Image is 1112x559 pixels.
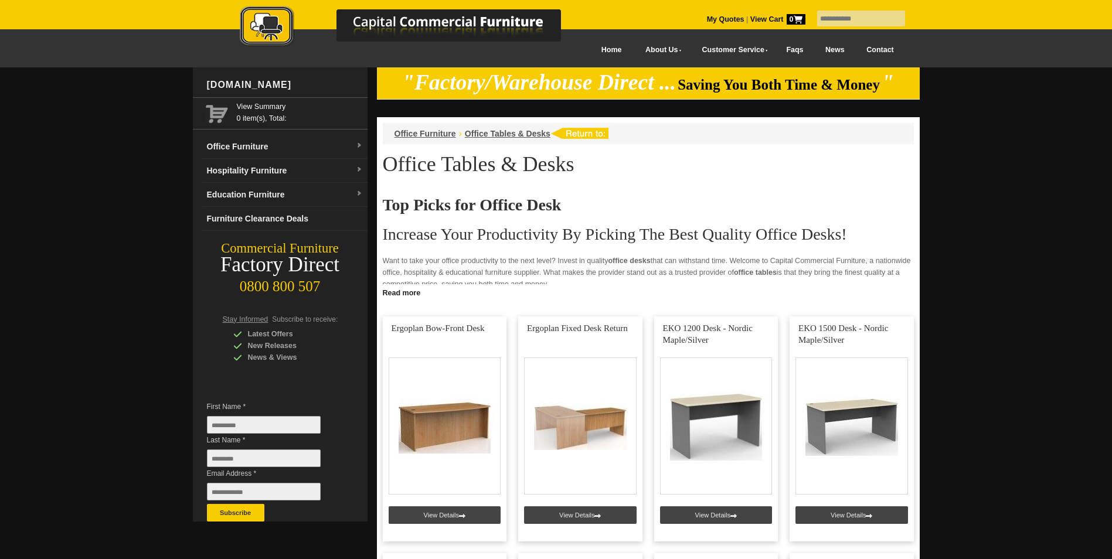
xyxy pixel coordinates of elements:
[202,159,368,183] a: Hospitality Furnituredropdown
[202,207,368,231] a: Furniture Clearance Deals
[223,315,268,323] span: Stay Informed
[356,190,363,197] img: dropdown
[383,153,914,175] h1: Office Tables & Desks
[237,101,363,122] span: 0 item(s), Total:
[814,37,855,63] a: News
[208,6,618,49] img: Capital Commercial Furniture Logo
[787,14,805,25] span: 0
[632,37,689,63] a: About Us
[356,166,363,173] img: dropdown
[202,135,368,159] a: Office Furnituredropdown
[383,255,914,290] p: Want to take your office productivity to the next level? Invest in quality that can withstand tim...
[237,101,363,113] a: View Summary
[750,15,805,23] strong: View Cart
[207,434,338,446] span: Last Name *
[272,315,338,323] span: Subscribe to receive:
[882,70,894,94] em: "
[207,401,338,413] span: First Name *
[202,183,368,207] a: Education Furnituredropdown
[855,37,904,63] a: Contact
[193,257,368,273] div: Factory Direct
[233,340,345,352] div: New Releases
[689,37,775,63] a: Customer Service
[233,352,345,363] div: News & Views
[734,268,777,277] strong: office tables
[383,226,914,243] h2: Increase Your Productivity By Picking The Best Quality Office Desks!
[193,240,368,257] div: Commercial Furniture
[208,6,618,52] a: Capital Commercial Furniture Logo
[395,129,456,138] a: Office Furniture
[776,37,815,63] a: Faqs
[377,284,920,299] a: Click to read more
[748,15,805,23] a: View Cart0
[207,416,321,434] input: First Name *
[465,129,550,138] a: Office Tables & Desks
[356,142,363,149] img: dropdown
[383,196,562,214] strong: Top Picks for Office Desk
[207,468,338,479] span: Email Address *
[550,128,608,139] img: return to
[207,504,264,521] button: Subscribe
[459,128,462,139] li: ›
[207,483,321,500] input: Email Address *
[207,449,321,467] input: Last Name *
[707,15,744,23] a: My Quotes
[678,77,880,93] span: Saving You Both Time & Money
[193,272,368,295] div: 0800 800 507
[202,67,368,103] div: [DOMAIN_NAME]
[608,257,650,265] strong: office desks
[233,328,345,340] div: Latest Offers
[402,70,676,94] em: "Factory/Warehouse Direct ...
